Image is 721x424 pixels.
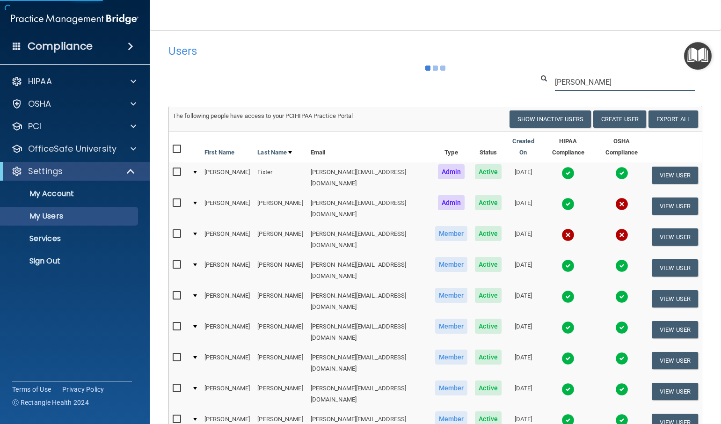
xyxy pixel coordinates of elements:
[431,132,472,162] th: Type
[307,255,431,286] td: [PERSON_NAME][EMAIL_ADDRESS][DOMAIN_NAME]
[652,321,698,338] button: View User
[204,147,234,158] a: First Name
[615,167,628,180] img: tick.e7d51cea.svg
[201,255,254,286] td: [PERSON_NAME]
[475,257,502,272] span: Active
[6,256,134,266] p: Sign Out
[12,398,89,407] span: Ⓒ Rectangle Health 2024
[652,290,698,307] button: View User
[475,319,502,334] span: Active
[435,380,468,395] span: Member
[648,110,698,128] a: Export All
[475,164,502,179] span: Active
[11,76,136,87] a: HIPAA
[201,286,254,317] td: [PERSON_NAME]
[254,255,306,286] td: [PERSON_NAME]
[254,193,306,224] td: [PERSON_NAME]
[307,286,431,317] td: [PERSON_NAME][EMAIL_ADDRESS][DOMAIN_NAME]
[307,162,431,193] td: [PERSON_NAME][EMAIL_ADDRESS][DOMAIN_NAME]
[28,121,41,132] p: PCI
[561,259,575,272] img: tick.e7d51cea.svg
[257,147,292,158] a: Last Name
[6,189,134,198] p: My Account
[254,224,306,255] td: [PERSON_NAME]
[505,162,541,193] td: [DATE]
[201,224,254,255] td: [PERSON_NAME]
[475,350,502,365] span: Active
[475,380,502,395] span: Active
[28,166,63,177] p: Settings
[561,197,575,211] img: tick.e7d51cea.svg
[11,10,138,29] img: PMB logo
[254,317,306,348] td: [PERSON_NAME]
[475,288,502,303] span: Active
[11,121,136,132] a: PCI
[652,259,698,277] button: View User
[475,226,502,241] span: Active
[505,348,541,379] td: [DATE]
[173,112,353,119] span: The following people have access to your PCIHIPAA Practice Portal
[307,348,431,379] td: [PERSON_NAME][EMAIL_ADDRESS][DOMAIN_NAME]
[254,379,306,409] td: [PERSON_NAME]
[307,193,431,224] td: [PERSON_NAME][EMAIL_ADDRESS][DOMAIN_NAME]
[254,348,306,379] td: [PERSON_NAME]
[307,317,431,348] td: [PERSON_NAME][EMAIL_ADDRESS][DOMAIN_NAME]
[435,319,468,334] span: Member
[168,45,474,57] h4: Users
[652,167,698,184] button: View User
[307,224,431,255] td: [PERSON_NAME][EMAIL_ADDRESS][DOMAIN_NAME]
[201,379,254,409] td: [PERSON_NAME]
[11,166,136,177] a: Settings
[505,379,541,409] td: [DATE]
[652,383,698,400] button: View User
[12,385,51,394] a: Terms of Use
[28,98,51,110] p: OSHA
[615,321,628,334] img: tick.e7d51cea.svg
[307,132,431,162] th: Email
[435,350,468,365] span: Member
[435,257,468,272] span: Member
[11,143,136,154] a: OfficeSafe University
[438,164,465,179] span: Admin
[505,255,541,286] td: [DATE]
[684,42,712,70] button: Open Resource Center
[541,132,595,162] th: HIPAA Compliance
[475,195,502,210] span: Active
[254,286,306,317] td: [PERSON_NAME]
[595,132,648,162] th: OSHA Compliance
[510,110,591,128] button: Show Inactive Users
[593,110,646,128] button: Create User
[561,383,575,396] img: tick.e7d51cea.svg
[509,136,538,158] a: Created On
[471,132,505,162] th: Status
[254,162,306,193] td: Fixter
[28,76,52,87] p: HIPAA
[28,143,117,154] p: OfficeSafe University
[505,193,541,224] td: [DATE]
[201,317,254,348] td: [PERSON_NAME]
[561,290,575,303] img: tick.e7d51cea.svg
[11,98,136,110] a: OSHA
[425,66,445,71] img: ajax-loader.4d491dd7.gif
[561,321,575,334] img: tick.e7d51cea.svg
[435,288,468,303] span: Member
[505,224,541,255] td: [DATE]
[555,73,695,91] input: Search
[6,212,134,221] p: My Users
[615,352,628,365] img: tick.e7d51cea.svg
[435,226,468,241] span: Member
[615,259,628,272] img: tick.e7d51cea.svg
[438,195,465,210] span: Admin
[561,228,575,241] img: cross.ca9f0e7f.svg
[6,234,134,243] p: Services
[505,317,541,348] td: [DATE]
[201,162,254,193] td: [PERSON_NAME]
[307,379,431,409] td: [PERSON_NAME][EMAIL_ADDRESS][DOMAIN_NAME]
[615,197,628,211] img: cross.ca9f0e7f.svg
[652,228,698,246] button: View User
[652,352,698,369] button: View User
[615,290,628,303] img: tick.e7d51cea.svg
[201,348,254,379] td: [PERSON_NAME]
[615,228,628,241] img: cross.ca9f0e7f.svg
[652,197,698,215] button: View User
